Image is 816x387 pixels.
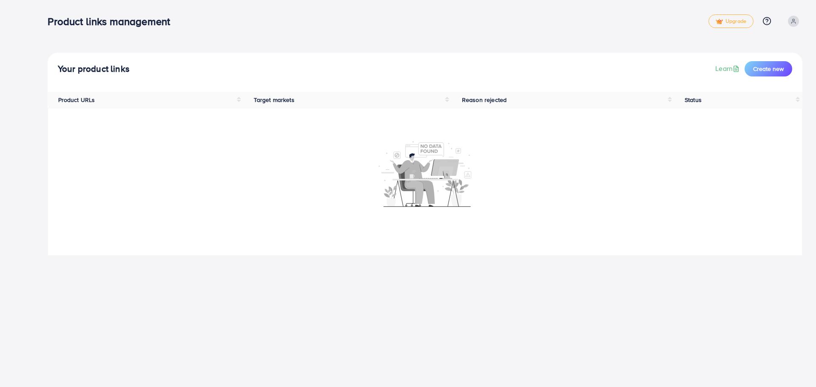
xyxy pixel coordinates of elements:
span: Reason rejected [462,96,507,104]
h4: Your product links [58,64,130,74]
a: tickUpgrade [708,14,754,28]
a: Learn [715,64,741,73]
img: No account [379,140,471,207]
span: Upgrade [716,18,746,25]
button: Create new [745,61,792,76]
span: Status [685,96,702,104]
h3: Product links management [48,15,177,28]
img: tick [716,19,723,25]
span: Create new [753,65,784,73]
span: Target markets [254,96,294,104]
span: Product URLs [58,96,95,104]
